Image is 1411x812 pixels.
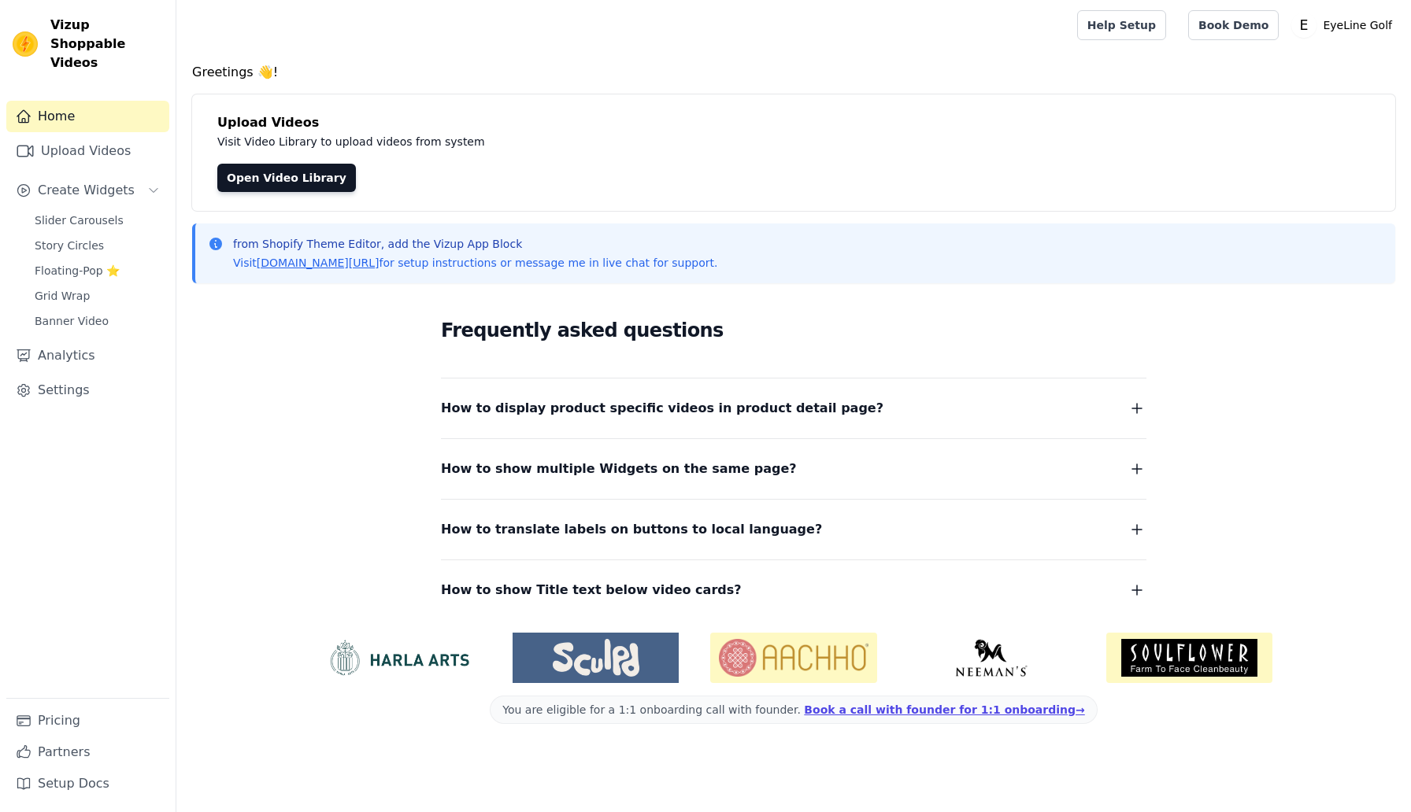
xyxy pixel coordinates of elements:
[441,519,822,541] span: How to translate labels on buttons to local language?
[6,768,169,799] a: Setup Docs
[35,288,90,304] span: Grid Wrap
[804,703,1084,716] a: Book a call with founder for 1:1 onboarding
[441,397,1146,419] button: How to display product specific videos in product detail page?
[6,736,169,768] a: Partners
[441,519,1146,541] button: How to translate labels on buttons to local language?
[1106,633,1272,683] img: Soulflower
[441,458,1146,480] button: How to show multiple Widgets on the same page?
[6,705,169,736] a: Pricing
[513,639,679,677] img: Sculpd US
[35,238,104,253] span: Story Circles
[6,340,169,371] a: Analytics
[315,639,481,677] img: HarlaArts
[217,164,356,192] a: Open Video Library
[6,135,169,167] a: Upload Videos
[1291,11,1398,39] button: E EyeLine Golf
[233,255,717,271] p: Visit for setup instructions or message me in live chat for support.
[441,579,742,601] span: How to show Title text below video cards?
[441,315,1146,346] h2: Frequently asked questions
[25,260,169,282] a: Floating-Pop ⭐
[1300,17,1309,33] text: E
[25,209,169,231] a: Slider Carousels
[25,310,169,332] a: Banner Video
[35,263,120,279] span: Floating-Pop ⭐
[217,132,923,151] p: Visit Video Library to upload videos from system
[1077,10,1166,40] a: Help Setup
[6,101,169,132] a: Home
[38,181,135,200] span: Create Widgets
[6,375,169,406] a: Settings
[192,63,1395,82] h4: Greetings 👋!
[13,31,38,57] img: Vizup
[6,175,169,206] button: Create Widgets
[710,633,876,683] img: Aachho
[35,313,109,329] span: Banner Video
[25,234,169,257] a: Story Circles
[25,285,169,307] a: Grid Wrap
[1188,10,1279,40] a: Book Demo
[441,458,797,480] span: How to show multiple Widgets on the same page?
[441,579,1146,601] button: How to show Title text below video cards?
[35,212,124,228] span: Slider Carousels
[909,639,1075,677] img: Neeman's
[50,16,163,72] span: Vizup Shoppable Videos
[257,257,380,269] a: [DOMAIN_NAME][URL]
[233,236,717,252] p: from Shopify Theme Editor, add the Vizup App Block
[217,113,1370,132] h4: Upload Videos
[441,397,883,419] span: How to display product specific videos in product detail page?
[1317,11,1398,39] p: EyeLine Golf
